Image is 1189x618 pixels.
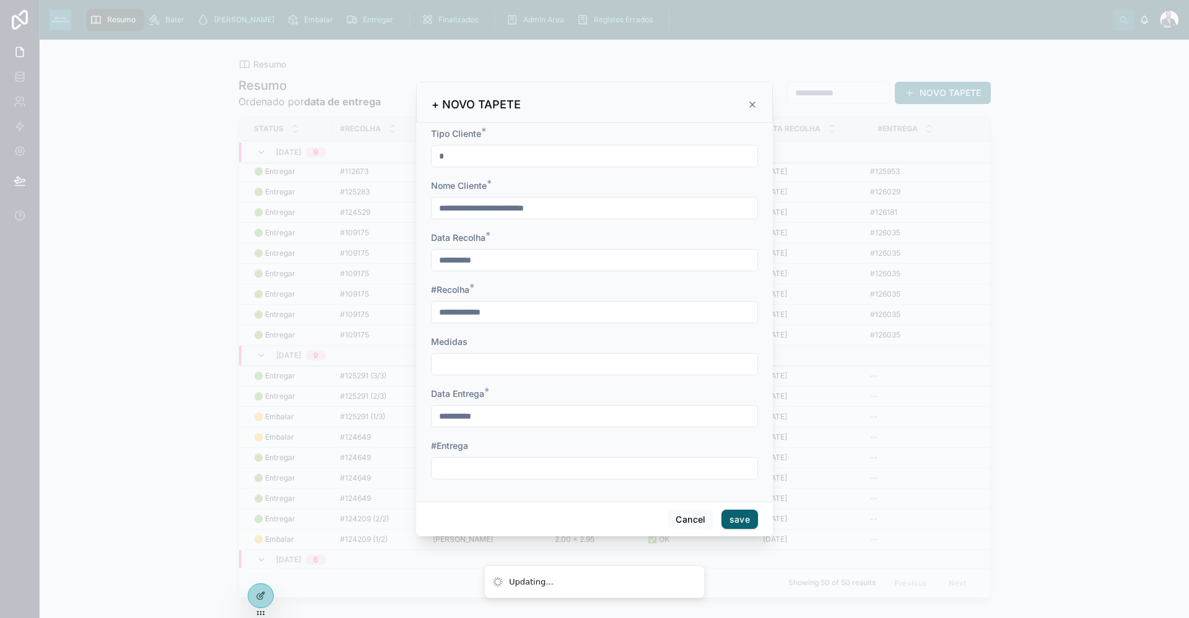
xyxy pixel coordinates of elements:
h3: + NOVO TAPETE [432,97,521,112]
span: Nome Cliente [431,180,487,191]
span: Medidas [431,336,468,347]
span: Tipo Cliente [431,128,481,139]
div: Updating... [509,576,554,588]
span: #Recolha [431,284,469,295]
button: Cancel [668,510,713,529]
button: save [721,510,758,529]
span: Data Recolha [431,232,486,243]
span: #Entrega [431,440,468,451]
span: Data Entrega [431,388,484,399]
